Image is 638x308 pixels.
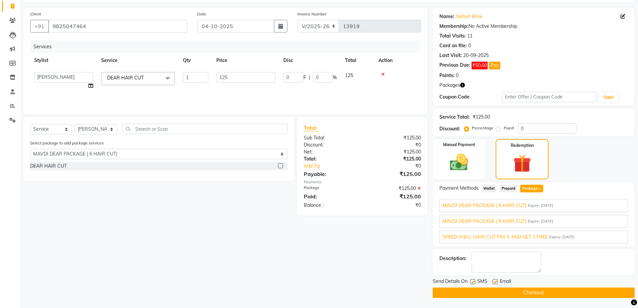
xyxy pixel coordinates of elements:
[472,62,488,69] span: ₹50.00
[303,74,306,81] span: F
[299,148,362,156] div: Net:
[500,278,511,286] span: Email
[489,62,500,69] button: Pay
[442,202,526,209] span: MAVDI DEAR PACKAGE ( 6 HAIR CUT)
[528,203,553,208] span: Expiry: [DATE]
[333,74,337,81] span: %
[299,170,362,178] div: Payable:
[48,20,187,33] input: Search by Name/Mobile/Email/Code
[362,192,426,200] div: ₹125.00
[499,185,517,192] span: Prepaid
[439,42,467,49] div: Card on file:
[433,278,468,286] span: Send Details On
[362,170,426,178] div: ₹125.00
[374,53,421,68] th: Action
[107,75,144,81] span: DEAR HAIR CUT
[439,72,454,79] div: Points:
[439,114,470,121] div: Service Total:
[31,41,426,53] div: Services
[299,134,362,141] div: Sub Total:
[481,185,497,192] span: Wallet
[443,142,475,148] label: Manual Payment
[439,62,470,69] div: Previous Due:
[442,234,548,241] span: SPEED WELL HAIR CUT PAY 5 AND GET 1 FREE
[520,185,543,192] span: Package
[528,219,553,224] span: Expiry: [DATE]
[439,125,460,132] div: Discount:
[504,125,514,131] label: Fixed
[30,53,97,68] th: Stylist
[304,179,421,185] div: Payments
[456,13,482,20] a: Nishiet Bhai
[341,53,374,68] th: Total
[444,152,474,173] img: _cash.svg
[477,278,487,286] span: SMS
[309,74,310,81] span: |
[473,114,490,121] div: ₹125.00
[362,148,426,156] div: ₹125.00
[456,72,458,79] div: 0
[373,163,426,170] div: ₹0
[345,72,353,78] span: 125
[297,11,327,17] label: Invoice Number
[299,202,362,209] div: Balance :
[362,156,426,163] div: ₹125.00
[299,192,362,200] div: Paid:
[468,42,471,49] div: 0
[299,156,362,163] div: Total:
[439,52,462,59] div: Last Visit:
[197,11,206,17] label: Date
[508,152,537,175] img: _gift.svg
[279,53,341,68] th: Disc
[362,141,426,148] div: ₹0
[30,11,41,17] label: Client
[439,13,454,20] div: Name:
[442,218,526,225] span: MAVDI DEAR PACKAGE ( 6 HAIR CUT)
[538,187,541,191] span: 3
[362,134,426,141] div: ₹125.00
[122,124,288,134] input: Search or Scan
[97,53,179,68] th: Service
[299,141,362,148] div: Discount:
[439,94,502,101] div: Coupon Code
[463,52,489,59] div: 20-09-2025
[304,124,319,131] span: Total
[144,75,147,81] a: x
[502,92,596,102] input: Enter Offer / Coupon Code
[439,23,628,30] div: No Active Membership
[179,53,212,68] th: Qty
[599,92,618,102] button: Apply
[299,163,373,170] a: Add Tip
[433,288,635,298] button: Checkout
[439,23,469,30] div: Membership:
[362,185,426,192] div: ₹125.00
[549,234,575,240] span: Expiry: [DATE]
[212,53,279,68] th: Price
[472,125,493,131] label: Percentage
[30,140,104,146] label: Select package to add package services
[467,33,473,40] div: 11
[30,163,67,170] div: DEAR HAIR CUT
[30,20,49,33] button: +91
[439,33,466,40] div: Total Visits:
[299,185,362,192] div: Package
[511,142,534,148] label: Redemption
[439,185,479,192] span: Payment Methods
[362,202,426,209] div: ₹0
[439,255,466,262] div: Description:
[439,82,460,89] span: Packages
